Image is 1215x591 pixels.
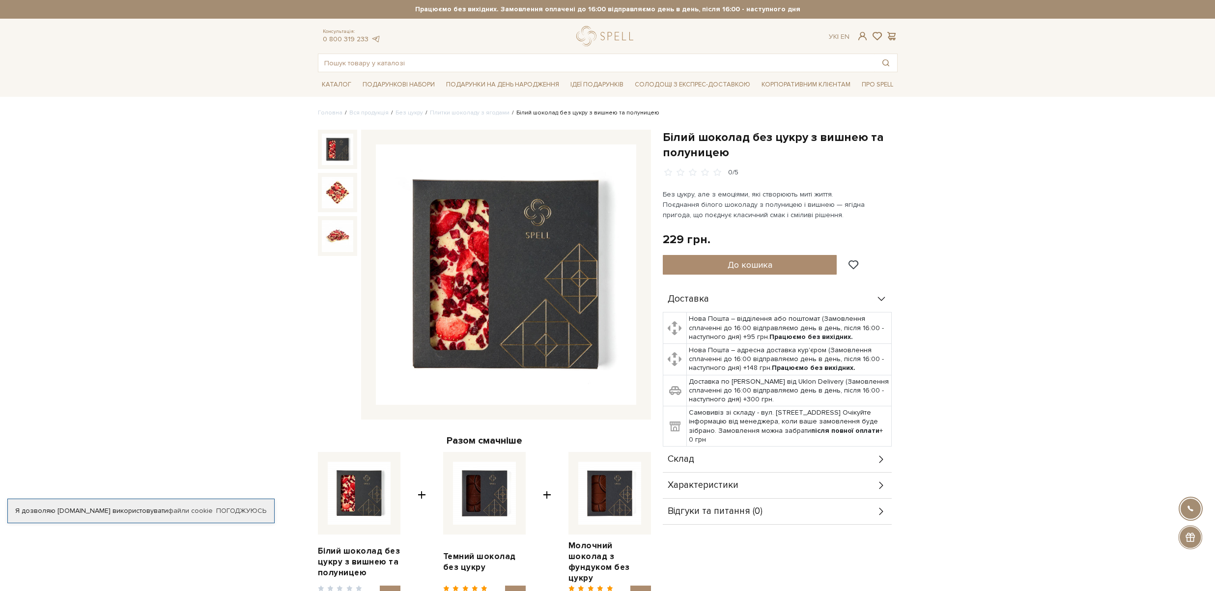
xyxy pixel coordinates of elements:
a: Плитки шоколаду з ягодами [430,109,509,116]
button: Пошук товару у каталозі [875,54,897,72]
div: 229 грн. [663,232,710,247]
span: Поєднання білого шоколаду з полуницею і вишнею — ягідна пригода, що поєднує класичний смак і сміл... [663,200,867,219]
td: Самовивіз зі складу - вул. [STREET_ADDRESS] Очікуйте інформацію від менеджера, коли ваше замовлен... [687,406,892,447]
a: Білий шоколад без цукру з вишнею та полуницею [318,546,400,578]
strong: Працюємо без вихідних. Замовлення оплачені до 16:00 відправляємо день в день, після 16:00 - насту... [318,5,898,14]
a: 0 800 319 233 [323,35,368,43]
h1: Білий шоколад без цукру з вишнею та полуницею [663,130,898,160]
img: Темний шоколад без цукру [453,462,516,525]
div: Разом смачніше [318,434,651,447]
button: До кошика [663,255,837,275]
span: Відгуки та питання (0) [668,507,763,516]
a: En [841,32,849,41]
a: Корпоративним клієнтам [758,77,854,92]
div: Я дозволяю [DOMAIN_NAME] використовувати [8,507,274,515]
a: Темний шоколад без цукру [443,551,526,573]
a: Про Spell [858,77,897,92]
span: Склад [668,455,694,464]
div: 0/5 [728,168,738,177]
span: | [837,32,839,41]
img: Білий шоколад без цукру з вишнею та полуницею [322,220,353,252]
a: Ідеї подарунків [566,77,627,92]
img: Білий шоколад без цукру з вишнею та полуницею [322,177,353,208]
a: Каталог [318,77,355,92]
a: Без цукру [396,109,423,116]
a: Солодощі з експрес-доставкою [631,76,754,93]
span: Доставка [668,295,709,304]
b: Працюємо без вихідних. [772,364,855,372]
a: logo [576,26,638,46]
a: Вся продукція [349,109,389,116]
span: Консультація: [323,28,381,35]
img: Молочний шоколад з фундуком без цукру [578,462,641,525]
b: після повної оплати [811,426,879,435]
a: Погоджуюсь [216,507,266,515]
a: Подарункові набори [359,77,439,92]
input: Пошук товару у каталозі [318,54,875,72]
img: Білий шоколад без цукру з вишнею та полуницею [328,462,391,525]
b: Працюємо без вихідних. [769,333,853,341]
span: Без цукру, але з емоціями, які створюють миті життя. [663,190,833,198]
td: Нова Пошта – адресна доставка кур'єром (Замовлення сплаченні до 16:00 відправляємо день в день, п... [687,344,892,375]
li: Білий шоколад без цукру з вишнею та полуницею [509,109,659,117]
a: Подарунки на День народження [442,77,563,92]
td: Нова Пошта – відділення або поштомат (Замовлення сплаченні до 16:00 відправляємо день в день, піс... [687,312,892,344]
a: telegram [371,35,381,43]
img: Білий шоколад без цукру з вишнею та полуницею [376,144,636,405]
span: Характеристики [668,481,738,490]
img: Білий шоколад без цукру з вишнею та полуницею [322,134,353,165]
td: Доставка по [PERSON_NAME] від Uklon Delivery (Замовлення сплаченні до 16:00 відправляємо день в д... [687,375,892,406]
span: До кошика [728,259,772,270]
div: Ук [829,32,849,41]
a: Головна [318,109,342,116]
a: файли cookie [168,507,213,515]
a: Молочний шоколад з фундуком без цукру [568,540,651,584]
